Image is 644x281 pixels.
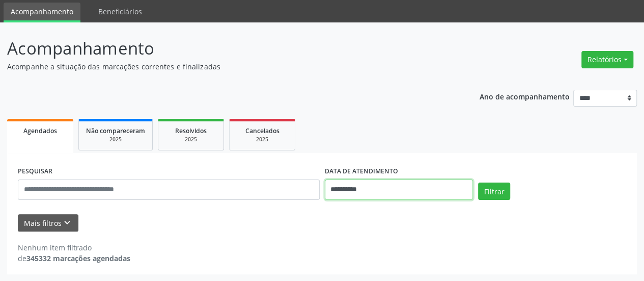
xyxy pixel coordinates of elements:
[325,164,398,180] label: DATA DE ATENDIMENTO
[4,3,80,22] a: Acompanhamento
[245,126,279,135] span: Cancelados
[581,51,633,68] button: Relatórios
[478,183,510,200] button: Filtrar
[18,242,130,253] div: Nenhum item filtrado
[86,136,145,143] div: 2025
[18,164,52,180] label: PESQUISAR
[7,36,448,61] p: Acompanhamento
[7,61,448,72] p: Acompanhe a situação das marcações correntes e finalizadas
[23,126,57,135] span: Agendados
[18,214,78,232] button: Mais filtroskeyboard_arrow_down
[18,253,130,264] div: de
[165,136,216,143] div: 2025
[480,90,570,103] p: Ano de acompanhamento
[237,136,288,143] div: 2025
[86,126,145,135] span: Não compareceram
[26,253,130,263] strong: 345332 marcações agendadas
[62,217,73,228] i: keyboard_arrow_down
[91,3,149,20] a: Beneficiários
[175,126,207,135] span: Resolvidos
